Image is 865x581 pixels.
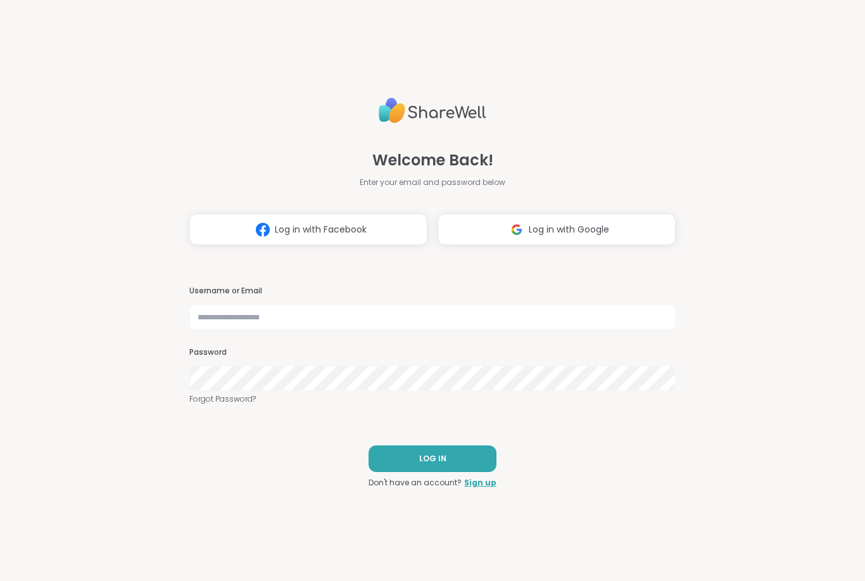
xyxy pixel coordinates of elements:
[419,453,446,464] span: LOG IN
[360,177,505,188] span: Enter your email and password below
[438,214,676,245] button: Log in with Google
[505,218,529,241] img: ShareWell Logomark
[379,93,486,129] img: ShareWell Logo
[372,149,493,172] span: Welcome Back!
[189,347,676,358] h3: Password
[529,223,609,236] span: Log in with Google
[464,477,496,488] a: Sign up
[251,218,275,241] img: ShareWell Logomark
[369,445,496,472] button: LOG IN
[189,286,676,297] h3: Username or Email
[369,477,462,488] span: Don't have an account?
[189,393,676,405] a: Forgot Password?
[189,214,427,245] button: Log in with Facebook
[275,223,367,236] span: Log in with Facebook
